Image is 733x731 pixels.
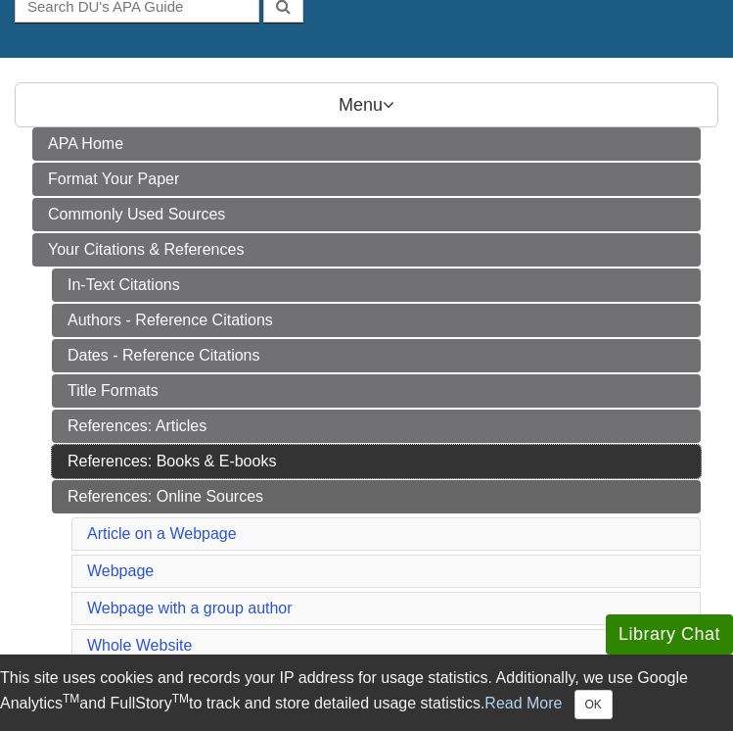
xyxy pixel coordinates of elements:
a: References: Articles [52,410,701,443]
sup: TM [63,692,79,706]
a: Commonly Used Sources [32,198,701,231]
span: Commonly Used Sources [48,206,225,222]
a: Your Citations & References [32,233,701,267]
a: Format Your Paper [32,163,701,196]
span: APA Home [48,135,123,152]
a: Dates - Reference Citations [52,339,701,372]
a: Authors - Reference Citations [52,304,701,337]
a: Title Formats [52,374,701,408]
a: References: Books & E-books [52,445,701,478]
a: Webpage [87,562,154,579]
sup: TM [172,692,189,706]
p: Menu [15,82,718,127]
span: Your Citations & References [48,241,244,258]
a: Article on a Webpage [87,525,237,542]
a: Webpage with a group author [87,600,293,616]
a: References: Online Sources [52,480,701,513]
a: Whole Website [87,637,192,654]
a: APA Home [32,127,701,161]
button: Library Chat [606,614,733,655]
a: In-Text Citations [52,268,701,302]
span: Format Your Paper [48,171,179,187]
button: Close [574,690,613,719]
a: Read More [484,695,562,711]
